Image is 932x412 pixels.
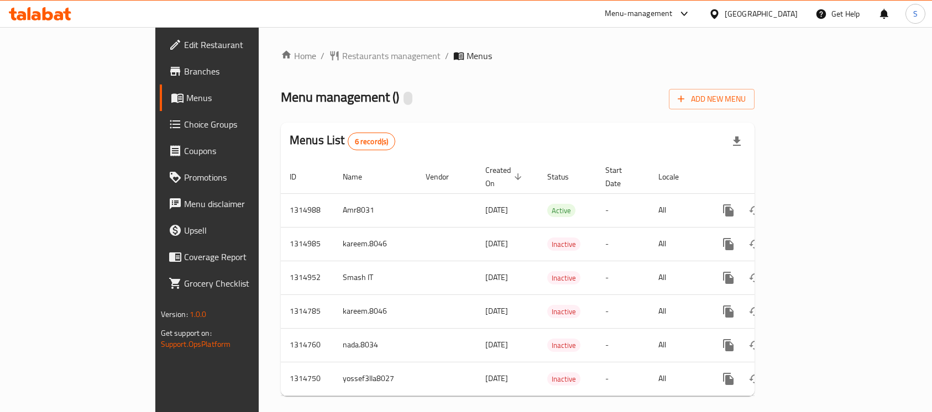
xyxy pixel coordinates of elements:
a: Promotions [160,164,311,191]
div: Inactive [547,305,580,318]
td: All [650,328,706,362]
span: Inactive [547,339,580,352]
td: - [596,362,650,395]
nav: breadcrumb [281,49,755,62]
td: All [650,261,706,294]
span: 1.0.0 [190,307,207,321]
a: Coupons [160,138,311,164]
a: Grocery Checklist [160,270,311,297]
span: Choice Groups [184,118,302,131]
button: more [715,231,742,257]
a: Choice Groups [160,111,311,138]
td: yossef3lla8027 [334,362,417,395]
td: All [650,227,706,261]
button: Change Status [742,298,768,325]
span: Menus [186,91,302,104]
span: Branches [184,65,302,78]
td: - [596,193,650,227]
span: Menu management ( ) [281,84,399,109]
span: Grocery Checklist [184,277,302,290]
span: Inactive [547,238,580,251]
span: Menu disclaimer [184,197,302,210]
button: Change Status [742,197,768,224]
td: - [596,227,650,261]
span: Vendor [426,170,463,183]
button: more [715,332,742,358]
span: Active [547,204,575,217]
li: / [445,49,449,62]
div: Total records count [348,133,396,150]
a: Edit Restaurant [160,31,311,58]
td: All [650,193,706,227]
span: Restaurants management [342,49,441,62]
td: All [650,362,706,395]
a: Restaurants management [329,49,441,62]
button: Change Status [742,265,768,291]
span: Upsell [184,224,302,237]
div: Inactive [547,372,580,385]
button: more [715,265,742,291]
span: S [913,8,918,20]
span: [DATE] [485,270,508,284]
td: - [596,294,650,328]
span: [DATE] [485,337,508,352]
th: Actions [706,160,830,194]
div: Export file [724,128,750,155]
button: Change Status [742,366,768,392]
a: Menus [160,84,311,111]
td: All [650,294,706,328]
td: nada.8034 [334,328,417,362]
td: Smash IT [334,261,417,294]
td: kareem.8046 [334,294,417,328]
span: Inactive [547,373,580,385]
span: [DATE] [485,236,508,251]
td: Amr8031 [334,193,417,227]
td: - [596,328,650,362]
td: kareem.8046 [334,227,417,261]
td: - [596,261,650,294]
div: Inactive [547,271,580,284]
span: Inactive [547,305,580,318]
span: ID [290,170,311,183]
button: Add New Menu [669,89,755,109]
span: Add New Menu [678,92,746,106]
span: Name [343,170,376,183]
span: Get support on: [161,326,212,340]
h2: Menus List [290,132,395,150]
span: [DATE] [485,203,508,217]
button: Change Status [742,231,768,257]
span: Inactive [547,272,580,284]
div: [GEOGRAPHIC_DATA] [725,8,798,20]
span: [DATE] [485,304,508,318]
span: Locale [658,170,693,183]
a: Support.OpsPlatform [161,337,231,351]
div: Menu-management [605,7,673,20]
span: Promotions [184,171,302,184]
span: Menus [467,49,492,62]
button: more [715,366,742,392]
button: more [715,197,742,224]
button: more [715,298,742,325]
li: / [321,49,324,62]
button: Change Status [742,332,768,358]
span: 6 record(s) [348,136,395,147]
span: Coupons [184,144,302,157]
a: Menu disclaimer [160,191,311,217]
span: [DATE] [485,371,508,385]
span: Start Date [605,163,636,190]
table: enhanced table [281,160,830,396]
span: Edit Restaurant [184,38,302,51]
span: Version: [161,307,188,321]
a: Coverage Report [160,244,311,270]
span: Created On [485,163,525,190]
span: Status [547,170,583,183]
a: Branches [160,58,311,84]
span: Coverage Report [184,250,302,263]
a: Upsell [160,217,311,244]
